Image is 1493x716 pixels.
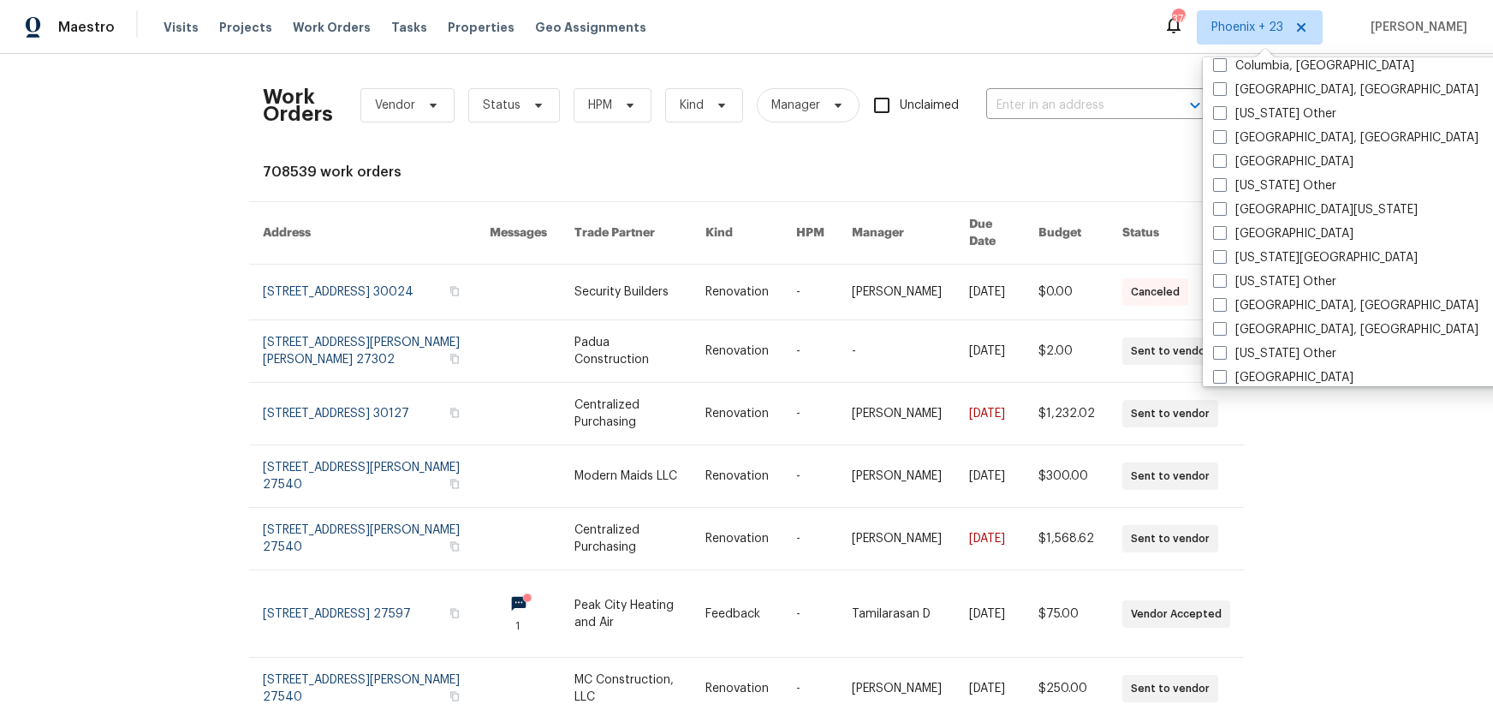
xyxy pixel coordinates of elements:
[1213,249,1418,266] label: [US_STATE][GEOGRAPHIC_DATA]
[1213,369,1353,386] label: [GEOGRAPHIC_DATA]
[1172,10,1184,27] div: 374
[561,202,691,265] th: Trade Partner
[1211,19,1283,36] span: Phoenix + 23
[782,265,838,320] td: -
[1213,297,1478,314] label: [GEOGRAPHIC_DATA], [GEOGRAPHIC_DATA]
[1213,201,1418,218] label: [GEOGRAPHIC_DATA][US_STATE]
[263,164,1230,181] div: 708539 work orders
[561,265,691,320] td: Security Builders
[692,570,782,658] td: Feedback
[782,202,838,265] th: HPM
[58,19,115,36] span: Maestro
[219,19,272,36] span: Projects
[986,92,1157,119] input: Enter in an address
[838,508,955,570] td: [PERSON_NAME]
[561,570,691,658] td: Peak City Heating and Air
[692,445,782,508] td: Renovation
[782,445,838,508] td: -
[1213,345,1336,362] label: [US_STATE] Other
[447,539,462,554] button: Copy Address
[838,265,955,320] td: [PERSON_NAME]
[1364,19,1467,36] span: [PERSON_NAME]
[900,97,959,115] span: Unclaimed
[1213,153,1353,170] label: [GEOGRAPHIC_DATA]
[838,445,955,508] td: [PERSON_NAME]
[1109,202,1244,265] th: Status
[692,383,782,445] td: Renovation
[588,97,612,114] span: HPM
[782,383,838,445] td: -
[1213,105,1336,122] label: [US_STATE] Other
[391,21,427,33] span: Tasks
[447,351,462,367] button: Copy Address
[1213,57,1414,75] label: Columbia, [GEOGRAPHIC_DATA]
[782,570,838,658] td: -
[164,19,199,36] span: Visits
[1213,225,1353,242] label: [GEOGRAPHIC_DATA]
[771,97,820,114] span: Manager
[561,445,691,508] td: Modern Maids LLC
[447,405,462,421] button: Copy Address
[1183,93,1207,117] button: Open
[1213,321,1478,338] label: [GEOGRAPHIC_DATA], [GEOGRAPHIC_DATA]
[680,97,704,114] span: Kind
[1213,129,1478,146] label: [GEOGRAPHIC_DATA], [GEOGRAPHIC_DATA]
[476,202,561,265] th: Messages
[447,283,462,299] button: Copy Address
[293,19,371,36] span: Work Orders
[263,88,333,122] h2: Work Orders
[1213,273,1336,290] label: [US_STATE] Other
[1213,177,1336,194] label: [US_STATE] Other
[375,97,415,114] span: Vendor
[692,265,782,320] td: Renovation
[692,508,782,570] td: Renovation
[561,320,691,383] td: Padua Construction
[448,19,515,36] span: Properties
[561,508,691,570] td: Centralized Purchasing
[535,19,646,36] span: Geo Assignments
[782,508,838,570] td: -
[692,202,782,265] th: Kind
[447,689,462,704] button: Copy Address
[955,202,1025,265] th: Due Date
[692,320,782,383] td: Renovation
[483,97,520,114] span: Status
[782,320,838,383] td: -
[838,383,955,445] td: [PERSON_NAME]
[838,320,955,383] td: -
[447,476,462,492] button: Copy Address
[838,570,955,658] td: Tamilarasan D
[1213,81,1478,98] label: [GEOGRAPHIC_DATA], [GEOGRAPHIC_DATA]
[1025,202,1109,265] th: Budget
[838,202,955,265] th: Manager
[447,606,462,621] button: Copy Address
[561,383,691,445] td: Centralized Purchasing
[249,202,476,265] th: Address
